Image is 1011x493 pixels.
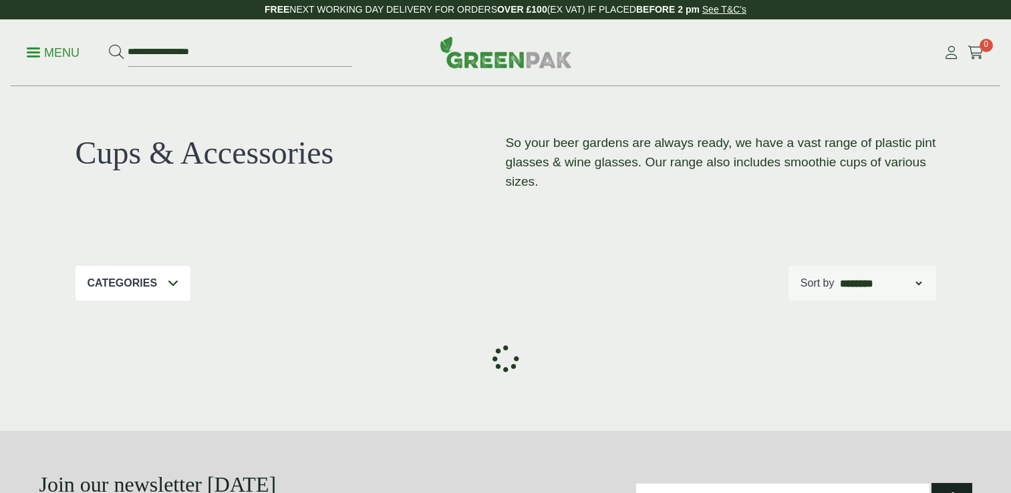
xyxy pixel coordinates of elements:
[27,45,80,61] p: Menu
[76,134,506,172] h1: Cups & Accessories
[943,46,960,59] i: My Account
[702,4,746,15] a: See T&C's
[497,4,547,15] strong: OVER £100
[968,43,984,63] a: 0
[440,36,572,68] img: GreenPak Supplies
[506,134,936,191] p: So your beer gardens are always ready, we have a vast range of plastic pint glasses & wine glasse...
[801,275,835,291] p: Sort by
[636,4,700,15] strong: BEFORE 2 pm
[980,39,993,52] span: 0
[837,275,924,291] select: Shop order
[88,275,158,291] p: Categories
[265,4,289,15] strong: FREE
[968,46,984,59] i: Cart
[27,45,80,58] a: Menu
